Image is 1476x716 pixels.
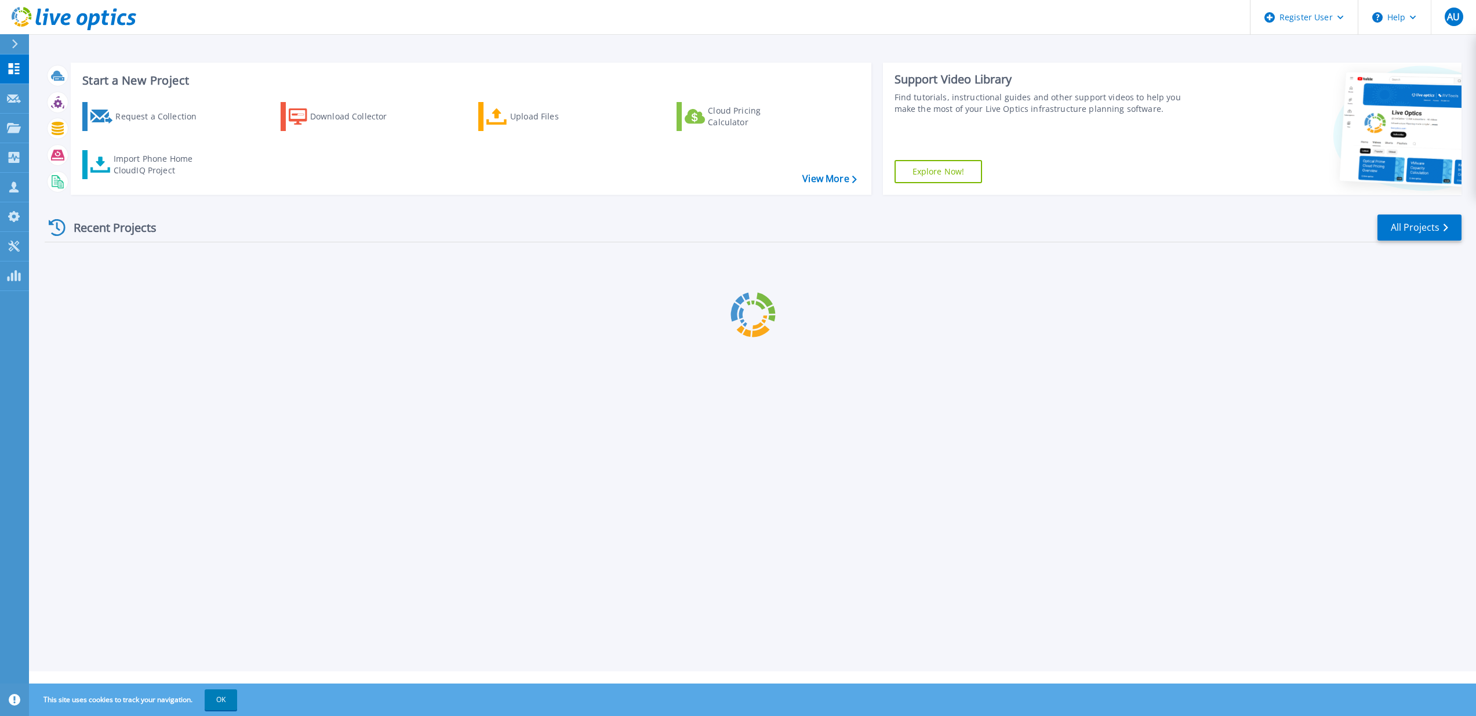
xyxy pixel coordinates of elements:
[677,102,806,131] a: Cloud Pricing Calculator
[895,92,1194,115] div: Find tutorials, instructional guides and other support videos to help you make the most of your L...
[478,102,608,131] a: Upload Files
[310,105,403,128] div: Download Collector
[82,102,212,131] a: Request a Collection
[895,72,1194,87] div: Support Video Library
[895,160,983,183] a: Explore Now!
[708,105,801,128] div: Cloud Pricing Calculator
[114,153,204,176] div: Import Phone Home CloudIQ Project
[205,689,237,710] button: OK
[45,213,172,242] div: Recent Projects
[115,105,208,128] div: Request a Collection
[1377,215,1462,241] a: All Projects
[32,689,237,710] span: This site uses cookies to track your navigation.
[510,105,603,128] div: Upload Files
[82,74,856,87] h3: Start a New Project
[1447,12,1460,21] span: AU
[281,102,410,131] a: Download Collector
[802,173,856,184] a: View More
